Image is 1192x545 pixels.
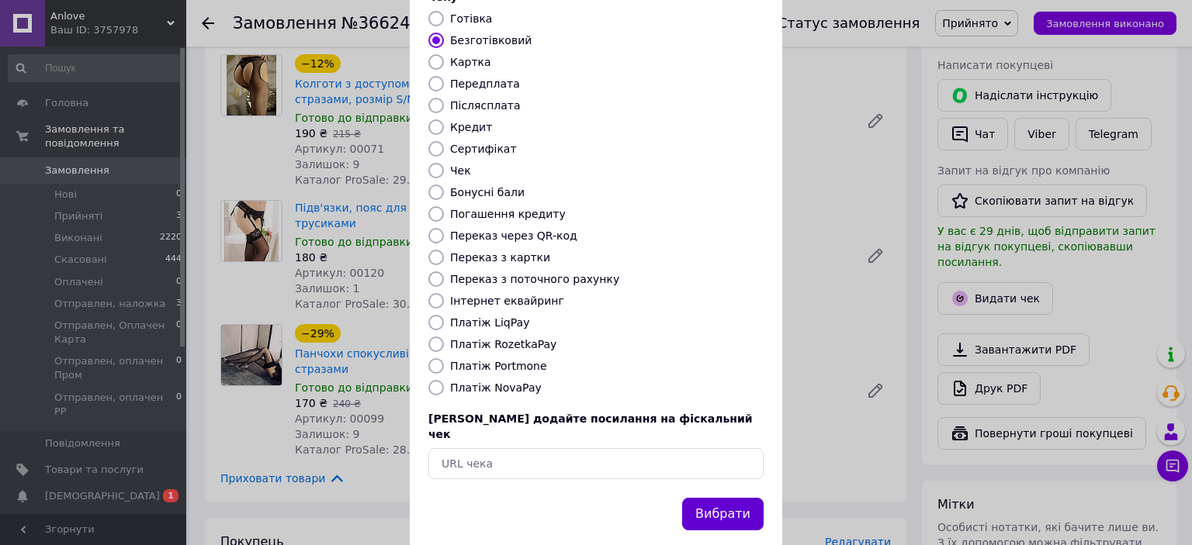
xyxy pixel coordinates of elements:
label: Бонусні бали [450,186,525,198]
label: Платіж NovaPay [450,381,542,394]
span: [PERSON_NAME] додайте посилання на фіскальний чек [428,412,753,440]
label: Переказ через QR-код [450,229,577,242]
label: Кредит [450,121,492,133]
label: Картка [450,56,491,68]
label: Платіж RozetkaPay [450,338,556,350]
label: Передплата [450,78,520,90]
label: Чек [450,164,471,177]
label: Безготівковий [450,34,532,47]
label: Післясплата [450,99,521,112]
label: Платіж Portmone [450,360,547,372]
label: Переказ з поточного рахунку [450,273,619,285]
label: Сертифікат [450,143,517,155]
label: Інтернет еквайринг [450,295,564,307]
label: Погашення кредиту [450,208,566,220]
label: Готівка [450,12,492,25]
input: URL чека [428,448,764,479]
label: Переказ з картки [450,251,550,264]
button: Вибрати [682,498,764,531]
label: Платіж LiqPay [450,316,529,329]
